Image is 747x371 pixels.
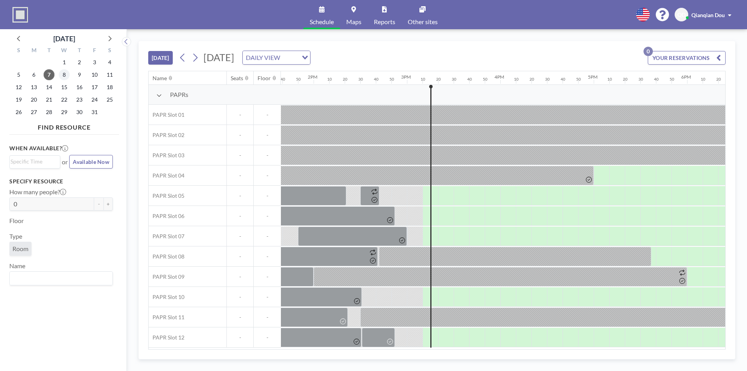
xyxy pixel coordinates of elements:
span: - [254,253,281,260]
span: Monday, October 6, 2025 [28,69,39,80]
div: 40 [374,77,379,82]
div: Search for option [10,272,112,285]
label: How many people? [9,188,66,196]
span: Saturday, October 18, 2025 [104,82,115,93]
span: Qianqian Dou [691,12,725,18]
span: Sunday, October 5, 2025 [13,69,24,80]
span: - [254,314,281,321]
span: - [227,294,253,301]
span: - [254,334,281,341]
h3: Specify resource [9,178,113,185]
div: 30 [545,77,550,82]
p: 0 [644,47,653,56]
span: PAPR Slot 09 [149,273,184,280]
span: or [62,158,68,166]
span: PAPRs [170,91,188,98]
div: 50 [670,77,674,82]
div: 30 [638,77,643,82]
span: Thursday, October 30, 2025 [74,107,85,118]
span: PAPR Slot 03 [149,152,184,159]
span: PAPR Slot 06 [149,213,184,220]
div: 10 [607,77,612,82]
span: Monday, October 13, 2025 [28,82,39,93]
div: 10 [701,77,705,82]
div: Name [153,75,167,82]
div: 50 [483,77,487,82]
span: Saturday, October 11, 2025 [104,69,115,80]
span: Thursday, October 16, 2025 [74,82,85,93]
span: Friday, October 10, 2025 [89,69,100,80]
button: YOUR RESERVATIONS0 [648,51,726,65]
span: - [254,233,281,240]
span: - [227,192,253,199]
div: T [72,46,87,56]
div: 20 [530,77,534,82]
div: 40 [561,77,565,82]
span: - [254,111,281,118]
span: Available Now [73,158,109,165]
input: Search for option [282,53,297,63]
button: + [103,197,113,211]
span: Tuesday, October 28, 2025 [44,107,54,118]
span: PAPR Slot 10 [149,294,184,301]
span: - [254,132,281,139]
h4: FIND RESOURCE [9,120,119,131]
div: 30 [452,77,456,82]
span: Maps [346,19,361,25]
span: - [254,192,281,199]
div: 40 [654,77,659,82]
span: Tuesday, October 14, 2025 [44,82,54,93]
span: Reports [374,19,395,25]
span: Wednesday, October 22, 2025 [59,94,70,105]
div: Floor [258,75,271,82]
div: 50 [296,77,301,82]
span: PAPR Slot 08 [149,253,184,260]
span: PAPR Slot 04 [149,172,184,179]
div: Search for option [243,51,310,64]
span: - [254,152,281,159]
span: - [227,233,253,240]
span: - [227,314,253,321]
span: - [227,273,253,280]
div: 20 [343,77,347,82]
div: 20 [623,77,628,82]
div: 4PM [494,74,504,80]
span: DAILY VIEW [244,53,282,63]
span: - [254,273,281,280]
div: 40 [467,77,472,82]
span: - [227,172,253,179]
button: - [94,197,103,211]
div: 40 [281,77,285,82]
div: 10 [327,77,332,82]
span: - [254,294,281,301]
span: - [254,172,281,179]
span: - [254,213,281,220]
span: Tuesday, October 7, 2025 [44,69,54,80]
span: [DATE] [203,51,234,63]
span: Friday, October 31, 2025 [89,107,100,118]
span: Schedule [310,19,334,25]
span: PAPR Slot 01 [149,111,184,118]
input: Search for option [11,157,56,166]
span: Other sites [408,19,438,25]
span: Wednesday, October 1, 2025 [59,57,70,68]
div: S [102,46,117,56]
span: Friday, October 17, 2025 [89,82,100,93]
div: M [26,46,42,56]
span: - [227,213,253,220]
span: Wednesday, October 15, 2025 [59,82,70,93]
span: - [227,253,253,260]
div: 10 [514,77,519,82]
div: 10 [421,77,425,82]
div: [DATE] [53,33,75,44]
button: [DATE] [148,51,173,65]
img: organization-logo [12,7,28,23]
div: 50 [389,77,394,82]
div: 30 [358,77,363,82]
label: Name [9,262,25,270]
span: QD [677,11,686,18]
div: W [57,46,72,56]
div: 50 [576,77,581,82]
span: PAPR Slot 11 [149,314,184,321]
span: Thursday, October 2, 2025 [74,57,85,68]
